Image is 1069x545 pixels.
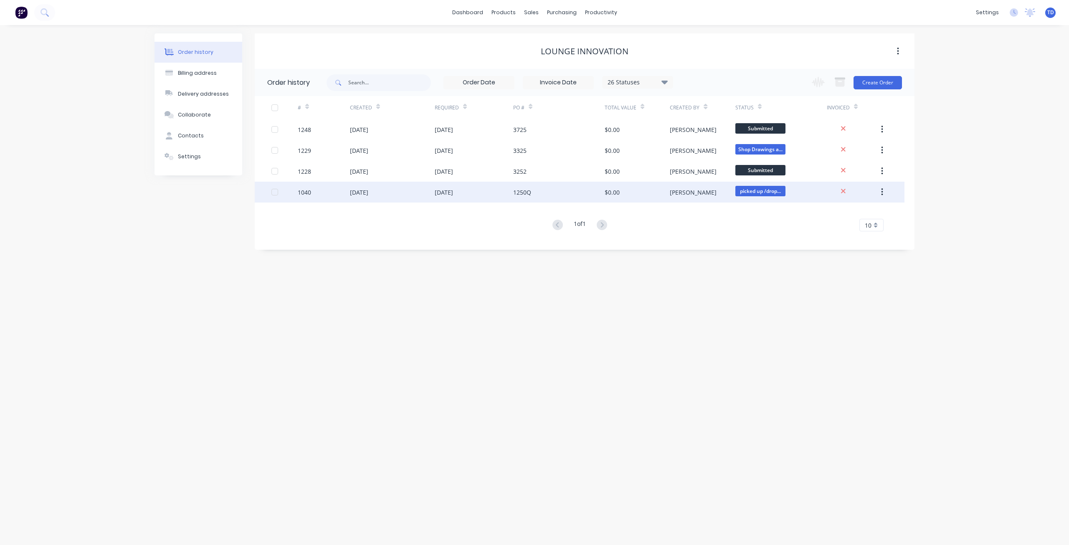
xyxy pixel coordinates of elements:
[854,76,902,89] button: Create Order
[348,74,431,91] input: Search...
[178,69,217,77] div: Billing address
[155,146,242,167] button: Settings
[605,146,620,155] div: $0.00
[513,167,527,176] div: 3252
[298,146,311,155] div: 1229
[865,221,871,230] span: 10
[605,125,620,134] div: $0.00
[298,167,311,176] div: 1228
[605,167,620,176] div: $0.00
[735,165,785,175] span: Submitted
[603,78,673,87] div: 26 Statuses
[513,104,524,112] div: PO #
[178,90,229,98] div: Delivery addresses
[444,76,514,89] input: Order Date
[670,104,699,112] div: Created By
[350,167,368,176] div: [DATE]
[350,96,435,119] div: Created
[178,48,213,56] div: Order history
[670,188,717,197] div: [PERSON_NAME]
[827,104,850,112] div: Invoiced
[350,188,368,197] div: [DATE]
[670,146,717,155] div: [PERSON_NAME]
[670,125,717,134] div: [PERSON_NAME]
[520,6,543,19] div: sales
[513,125,527,134] div: 3725
[827,96,879,119] div: Invoiced
[350,104,372,112] div: Created
[543,6,581,19] div: purchasing
[513,96,605,119] div: PO #
[435,96,513,119] div: Required
[448,6,487,19] a: dashboard
[178,153,201,160] div: Settings
[155,104,242,125] button: Collaborate
[735,186,785,196] span: picked up /drop...
[1047,9,1054,16] span: TD
[605,104,636,112] div: Total Value
[155,42,242,63] button: Order history
[155,84,242,104] button: Delivery addresses
[523,76,593,89] input: Invoice Date
[435,146,453,155] div: [DATE]
[735,104,754,112] div: Status
[435,104,459,112] div: Required
[541,46,628,56] div: Lounge Innovation
[178,111,211,119] div: Collaborate
[298,188,311,197] div: 1040
[435,167,453,176] div: [DATE]
[574,219,586,231] div: 1 of 1
[735,144,785,155] span: Shop Drawings a...
[513,188,531,197] div: 1250Q
[487,6,520,19] div: products
[670,167,717,176] div: [PERSON_NAME]
[350,146,368,155] div: [DATE]
[972,6,1003,19] div: settings
[735,96,827,119] div: Status
[605,96,670,119] div: Total Value
[298,104,301,112] div: #
[178,132,204,139] div: Contacts
[155,125,242,146] button: Contacts
[435,188,453,197] div: [DATE]
[15,6,28,19] img: Factory
[267,78,310,88] div: Order history
[735,123,785,134] span: Submitted
[605,188,620,197] div: $0.00
[298,96,350,119] div: #
[513,146,527,155] div: 3325
[350,125,368,134] div: [DATE]
[298,125,311,134] div: 1248
[581,6,621,19] div: productivity
[435,125,453,134] div: [DATE]
[155,63,242,84] button: Billing address
[670,96,735,119] div: Created By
